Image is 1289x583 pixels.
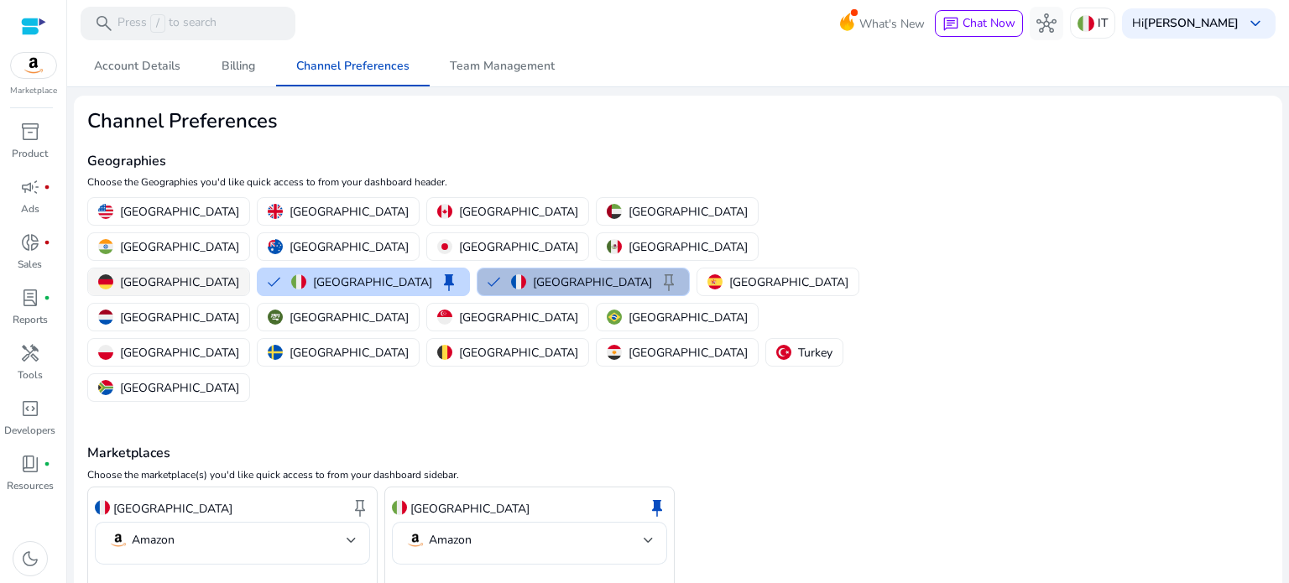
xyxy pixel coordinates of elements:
img: amazon.svg [11,53,56,78]
p: [GEOGRAPHIC_DATA] [120,379,239,397]
p: Choose the Geographies you'd like quick access to from your dashboard header. [87,174,875,190]
p: [GEOGRAPHIC_DATA] [290,344,409,362]
span: Account Details [94,60,180,72]
img: in.svg [98,239,113,254]
img: pl.svg [98,345,113,360]
img: be.svg [437,345,452,360]
span: Team Management [450,60,555,72]
img: de.svg [98,274,113,289]
img: sg.svg [437,310,452,325]
p: Turkey [798,344,832,362]
p: [GEOGRAPHIC_DATA] [120,344,239,362]
span: campaign [20,177,40,197]
img: ae.svg [607,204,622,219]
img: mx.svg [607,239,622,254]
p: [GEOGRAPHIC_DATA] [290,309,409,326]
img: fr.svg [511,274,526,289]
p: [GEOGRAPHIC_DATA] [459,203,578,221]
span: What's New [859,9,925,39]
p: Amazon [429,533,472,548]
span: chat [942,16,959,33]
img: tr.svg [776,345,791,360]
span: search [94,13,114,34]
span: keep [659,272,679,292]
p: IT [1098,8,1108,38]
span: Chat Now [963,15,1015,31]
span: dark_mode [20,549,40,569]
p: Sales [18,257,42,272]
span: code_blocks [20,398,40,419]
img: es.svg [707,274,723,289]
img: br.svg [607,310,622,325]
b: [PERSON_NAME] [1144,15,1239,31]
span: handyman [20,343,40,363]
p: Reports [13,312,48,327]
span: donut_small [20,232,40,252]
p: Marketplace [10,85,57,97]
span: Billing [222,60,255,72]
p: [GEOGRAPHIC_DATA] [120,203,239,221]
p: Amazon [132,533,175,548]
h2: Channel Preferences [87,109,875,133]
p: [GEOGRAPHIC_DATA] [629,309,748,326]
img: jp.svg [437,239,452,254]
img: nl.svg [98,310,113,325]
p: [GEOGRAPHIC_DATA] [629,238,748,256]
p: Resources [7,478,54,493]
img: it.svg [291,274,306,289]
span: fiber_manual_record [44,239,50,246]
span: book_4 [20,454,40,474]
img: uk.svg [268,204,283,219]
p: [GEOGRAPHIC_DATA] [629,203,748,221]
h4: Marketplaces [87,445,1269,461]
p: [GEOGRAPHIC_DATA] [459,309,578,326]
p: Product [12,146,48,161]
img: us.svg [98,204,113,219]
p: [GEOGRAPHIC_DATA] [113,500,232,518]
span: keep [439,272,459,292]
p: Ads [21,201,39,216]
p: [GEOGRAPHIC_DATA] [120,309,239,326]
p: [GEOGRAPHIC_DATA] [120,238,239,256]
img: eg.svg [607,345,622,360]
span: fiber_manual_record [44,294,50,301]
span: keep [647,497,667,518]
span: keep [350,497,370,518]
span: fiber_manual_record [44,184,50,190]
img: sa.svg [268,310,283,325]
img: fr.svg [95,500,110,515]
img: amazon.svg [108,530,128,550]
p: [GEOGRAPHIC_DATA] [459,344,578,362]
span: lab_profile [20,288,40,308]
p: [GEOGRAPHIC_DATA] [313,273,432,291]
button: chatChat Now [935,10,1023,37]
span: Channel Preferences [296,60,410,72]
p: Developers [4,423,55,438]
p: [GEOGRAPHIC_DATA] [629,344,748,362]
img: se.svg [268,345,283,360]
p: Choose the marketplace(s) you'd like quick access to from your dashboard sidebar. [87,467,1269,482]
span: inventory_2 [20,122,40,142]
p: [GEOGRAPHIC_DATA] [729,273,848,291]
img: za.svg [98,380,113,395]
p: Tools [18,367,43,383]
p: Hi [1132,18,1239,29]
p: [GEOGRAPHIC_DATA] [290,203,409,221]
p: [GEOGRAPHIC_DATA] [410,500,530,518]
p: [GEOGRAPHIC_DATA] [533,273,652,291]
img: it.svg [1078,15,1094,32]
p: [GEOGRAPHIC_DATA] [290,238,409,256]
p: [GEOGRAPHIC_DATA] [120,273,239,291]
img: ca.svg [437,204,452,219]
p: Press to search [117,14,217,33]
span: hub [1036,13,1057,34]
h4: Geographies [87,154,875,169]
button: hub [1030,7,1063,40]
img: au.svg [268,239,283,254]
img: it.svg [392,500,407,515]
p: [GEOGRAPHIC_DATA] [459,238,578,256]
span: / [150,14,165,33]
img: amazon.svg [405,530,425,550]
span: fiber_manual_record [44,461,50,467]
span: keyboard_arrow_down [1245,13,1266,34]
